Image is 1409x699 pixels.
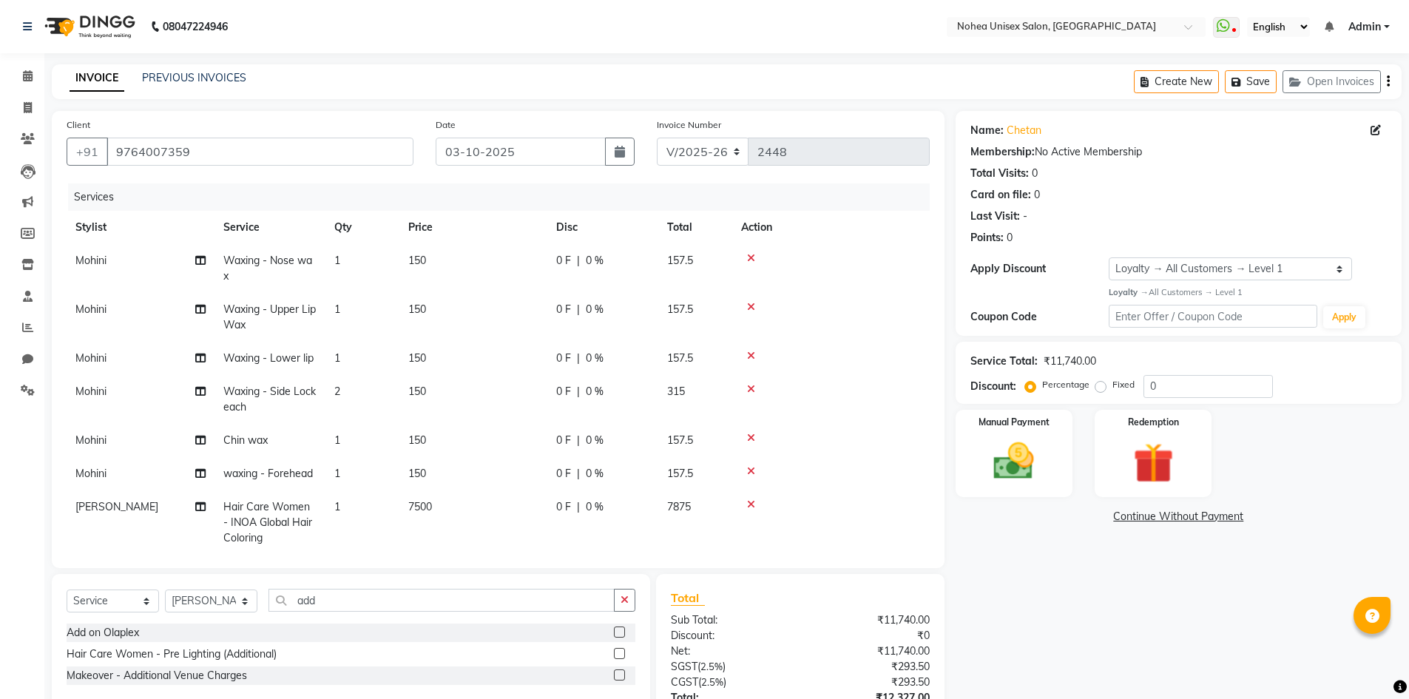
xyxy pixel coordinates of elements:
button: Open Invoices [1283,70,1381,93]
th: Action [732,211,930,244]
button: +91 [67,138,108,166]
label: Date [436,118,456,132]
div: Discount: [660,628,800,644]
span: | [577,466,580,482]
div: Makeover - Additional Venue Charges [67,668,247,683]
label: Percentage [1042,378,1089,391]
span: 0 F [556,351,571,366]
div: Card on file: [970,187,1031,203]
span: 1 [334,500,340,513]
input: Search or Scan [268,589,615,612]
label: Redemption [1128,416,1179,429]
span: Mohini [75,254,107,267]
div: Net: [660,644,800,659]
span: 0 F [556,466,571,482]
span: 7500 [408,500,432,513]
span: 157.5 [667,351,693,365]
span: 7875 [667,500,691,513]
iframe: chat widget [1347,640,1394,684]
img: logo [38,6,139,47]
span: 150 [408,433,426,447]
span: Mohini [75,351,107,365]
div: Total Visits: [970,166,1029,181]
span: Mohini [75,467,107,480]
div: Apply Discount [970,261,1109,277]
div: Coupon Code [970,309,1109,325]
span: waxing - Forehead [223,467,313,480]
label: Invoice Number [657,118,721,132]
div: ₹293.50 [800,675,941,690]
span: Mohini [75,433,107,447]
span: | [577,253,580,269]
div: ₹11,740.00 [1044,354,1096,369]
label: Fixed [1112,378,1135,391]
th: Disc [547,211,658,244]
span: 157.5 [667,467,693,480]
span: 1 [334,254,340,267]
div: Sub Total: [660,612,800,628]
button: Apply [1323,306,1365,328]
span: 1 [334,351,340,365]
img: _gift.svg [1121,438,1186,488]
span: 150 [408,303,426,316]
div: Service Total: [970,354,1038,369]
span: | [577,499,580,515]
span: 157.5 [667,254,693,267]
button: Create New [1134,70,1219,93]
th: Total [658,211,732,244]
span: 0 F [556,384,571,399]
div: Last Visit: [970,209,1020,224]
div: 0 [1007,230,1013,246]
div: Discount: [970,379,1016,394]
span: 0 % [586,384,604,399]
span: 1 [334,467,340,480]
a: PREVIOUS INVOICES [142,71,246,84]
span: 0 F [556,253,571,269]
a: Chetan [1007,123,1041,138]
span: 1 [334,303,340,316]
div: ( ) [660,659,800,675]
span: 2.5% [701,676,723,688]
input: Search by Name/Mobile/Email/Code [107,138,413,166]
div: ₹11,740.00 [800,612,941,628]
label: Client [67,118,90,132]
img: _cash.svg [981,438,1047,484]
span: | [577,302,580,317]
span: Hair Care Women - INOA Global Hair Coloring [223,500,312,544]
div: All Customers → Level 1 [1109,286,1387,299]
span: [PERSON_NAME] [75,500,158,513]
span: SGST [671,660,697,673]
span: 0 F [556,433,571,448]
span: 315 [667,385,685,398]
span: Waxing - Upper Lip Wax [223,303,316,331]
div: Name: [970,123,1004,138]
span: Admin [1348,19,1381,35]
div: No Active Membership [970,144,1387,160]
span: 150 [408,467,426,480]
span: 0 % [586,499,604,515]
span: 0 % [586,351,604,366]
span: 150 [408,385,426,398]
div: - [1023,209,1027,224]
span: 150 [408,351,426,365]
span: 157.5 [667,303,693,316]
span: 0 % [586,302,604,317]
span: | [577,351,580,366]
span: Mohini [75,385,107,398]
span: Total [671,590,705,606]
th: Service [214,211,325,244]
span: Mohini [75,303,107,316]
span: 1 [334,433,340,447]
span: 157.5 [667,433,693,447]
span: CGST [671,675,698,689]
div: ₹293.50 [800,659,941,675]
span: 0 % [586,253,604,269]
input: Enter Offer / Coupon Code [1109,305,1317,328]
div: Services [68,183,941,211]
a: INVOICE [70,65,124,92]
span: Waxing - Nose wax [223,254,312,283]
th: Qty [325,211,399,244]
span: 0 % [586,466,604,482]
div: ₹11,740.00 [800,644,941,659]
button: Save [1225,70,1277,93]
